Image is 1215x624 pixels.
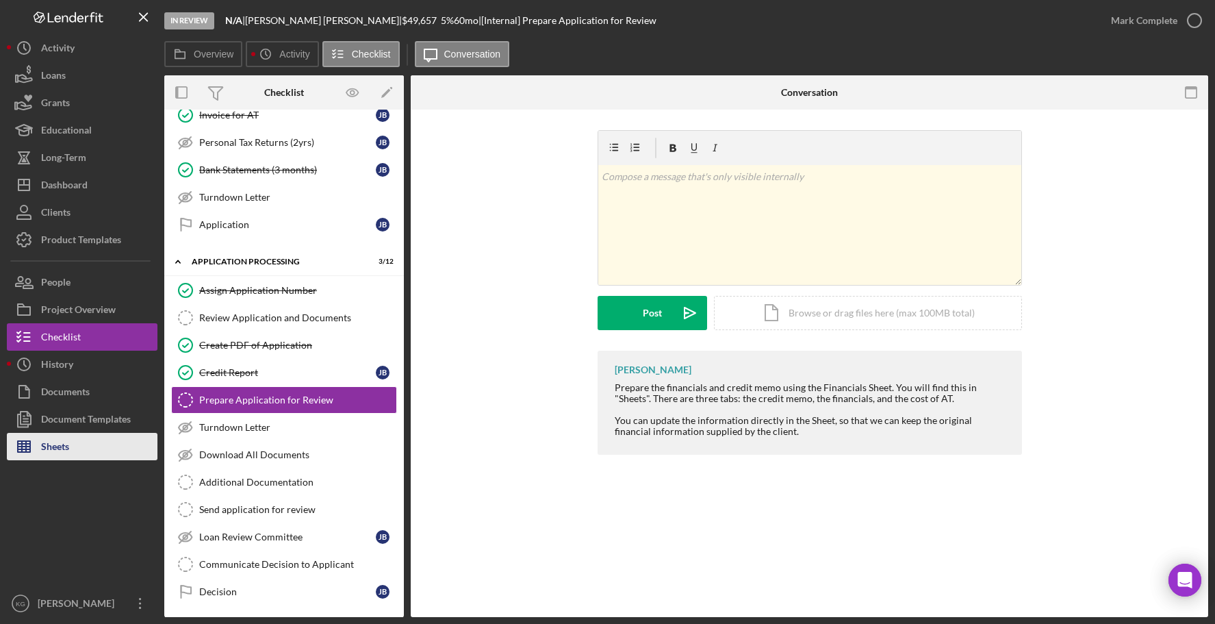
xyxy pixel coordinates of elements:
[171,156,397,184] a: Bank Statements (3 months)JB
[171,332,397,359] a: Create PDF of Application
[1097,7,1208,34] button: Mark Complete
[478,15,656,26] div: | [Internal] Prepare Application for Review
[41,62,66,92] div: Loans
[225,14,242,26] b: N/A
[199,559,396,570] div: Communicate Decision to Applicant
[34,590,123,621] div: [PERSON_NAME]
[7,144,157,171] button: Long-Term
[7,199,157,226] a: Clients
[7,405,157,433] button: Document Templates
[402,14,437,26] span: $49,657
[415,41,510,67] button: Conversation
[322,41,400,67] button: Checklist
[7,590,157,617] button: KG[PERSON_NAME]
[7,116,157,144] a: Educational
[171,184,397,211] a: Turndown Letter
[192,258,359,266] div: Application Processing
[7,62,157,89] button: Loans
[444,49,501,60] label: Conversation
[199,164,376,175] div: Bank Statements (3 months)
[7,296,157,323] button: Project Overview
[41,433,69,464] div: Sheets
[171,578,397,606] a: DecisionJB
[7,323,157,351] button: Checklist
[225,15,245,26] div: |
[352,49,391,60] label: Checklist
[781,87,838,98] div: Conversation
[171,277,397,304] a: Assign Application Number
[199,285,396,296] div: Assign Application Number
[41,351,73,382] div: History
[245,15,402,26] div: [PERSON_NAME] [PERSON_NAME] |
[376,136,389,149] div: J B
[41,226,121,257] div: Product Templates
[41,171,88,202] div: Dashboard
[376,218,389,232] div: J B
[376,163,389,177] div: J B
[1168,564,1201,597] div: Open Intercom Messenger
[41,296,116,327] div: Project Overview
[199,219,376,230] div: Application
[171,551,397,578] a: Communicate Decision to Applicant
[7,226,157,253] button: Product Templates
[199,340,396,351] div: Create PDF of Application
[7,269,157,296] button: People
[199,586,376,597] div: Decision
[199,449,396,460] div: Download All Documents
[41,34,75,65] div: Activity
[171,414,397,441] a: Turndown Letter
[454,15,478,26] div: 60 mo
[376,366,389,379] div: J B
[7,34,157,62] button: Activity
[199,312,396,323] div: Review Application and Documents
[7,351,157,378] button: History
[41,199,71,229] div: Clients
[171,101,397,129] a: Invoice for ATJB
[171,359,397,386] a: Credit ReportJB
[7,433,157,460] button: Sheets
[199,422,396,433] div: Turndown Letter
[7,378,157,405] button: Documents
[171,304,397,332] a: Review Application and Documents
[171,469,397,496] a: Additional Documentation
[171,523,397,551] a: Loan Review CommitteeJB
[199,192,396,203] div: Turndown Letter
[376,108,389,122] div: J B
[279,49,309,60] label: Activity
[199,110,376,121] div: Invoice for AT
[7,89,157,116] button: Grants
[264,87,304,98] div: Checklist
[376,530,389,544] div: J B
[41,116,92,147] div: Educational
[41,89,70,120] div: Grants
[171,496,397,523] a: Send application for review
[171,129,397,156] a: Personal Tax Returns (2yrs)JB
[41,378,90,409] div: Documents
[615,382,1008,404] div: Prepare the financials and credit memo using the Financials Sheet. You will find this in "Sheets"...
[615,364,691,375] div: [PERSON_NAME]
[7,171,157,199] button: Dashboard
[41,144,86,175] div: Long-Term
[199,504,396,515] div: Send application for review
[376,585,389,599] div: J B
[441,15,454,26] div: 5 %
[598,296,707,330] button: Post
[199,137,376,148] div: Personal Tax Returns (2yrs)
[246,41,318,67] button: Activity
[199,477,396,488] div: Additional Documentation
[194,49,233,60] label: Overview
[171,441,397,469] a: Download All Documents
[171,211,397,238] a: ApplicationJB
[164,41,242,67] button: Overview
